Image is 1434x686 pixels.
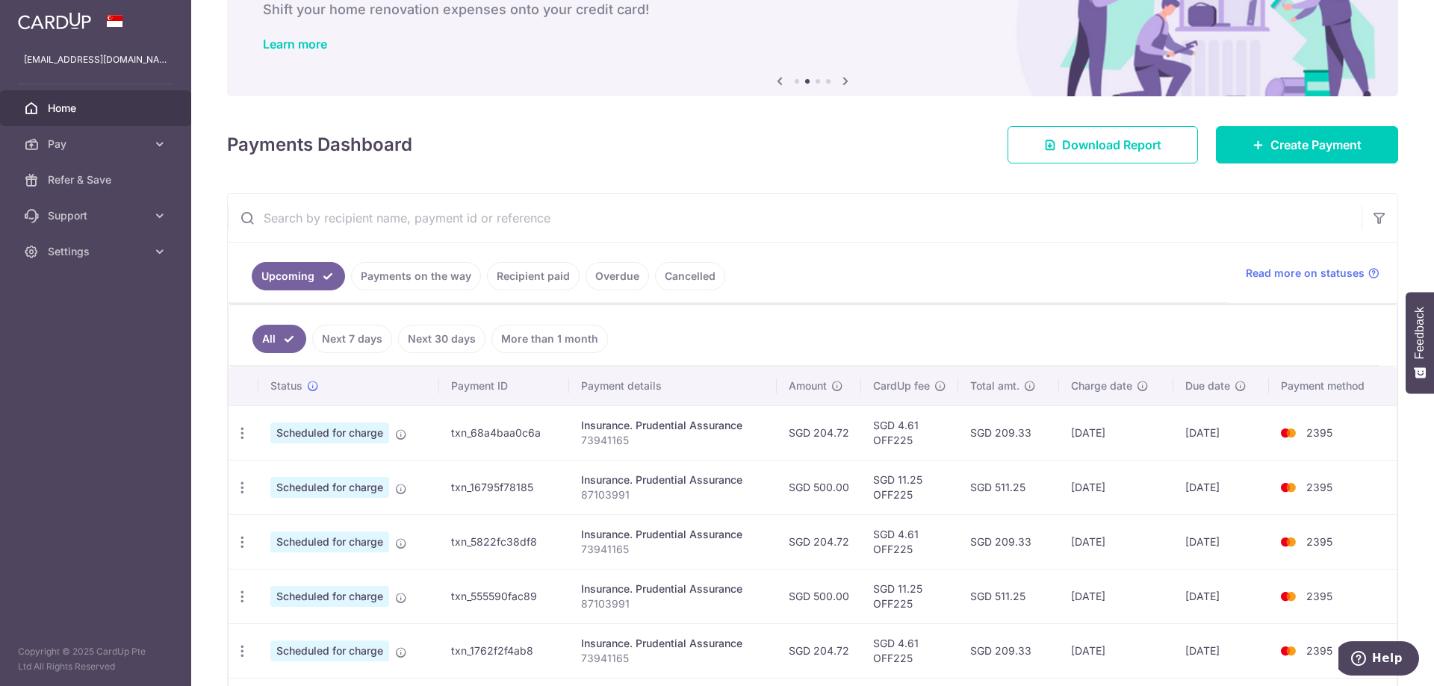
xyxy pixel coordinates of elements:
[263,1,1362,19] h6: Shift your home renovation expenses onto your credit card!
[958,460,1059,514] td: SGD 511.25
[18,12,91,30] img: CardUp
[581,542,766,557] p: 73941165
[48,244,146,259] span: Settings
[1216,126,1398,163] a: Create Payment
[958,623,1059,678] td: SGD 209.33
[1173,623,1269,678] td: [DATE]
[958,514,1059,569] td: SGD 209.33
[1062,136,1161,154] span: Download Report
[1306,590,1332,602] span: 2395
[581,418,766,433] div: Insurance. Prudential Assurance
[1406,292,1434,393] button: Feedback - Show survey
[491,325,608,353] a: More than 1 month
[1273,424,1303,442] img: Bank Card
[581,527,766,542] div: Insurance. Prudential Assurance
[439,460,569,514] td: txn_16795f78185
[252,325,306,353] a: All
[581,433,766,448] p: 73941165
[270,586,389,607] span: Scheduled for charge
[970,378,1019,393] span: Total amt.
[439,514,569,569] td: txn_5822fc38df8
[1059,623,1173,678] td: [DATE]
[1173,460,1269,514] td: [DATE]
[24,52,167,67] p: [EMAIL_ADDRESS][DOMAIN_NAME]
[581,596,766,611] p: 87103991
[1071,378,1132,393] span: Charge date
[227,131,412,158] h4: Payments Dashboard
[439,405,569,460] td: txn_68a4baa0c6a
[1306,481,1332,493] span: 2395
[873,378,930,393] span: CardUp fee
[861,460,958,514] td: SGD 11.25 OFF225
[439,623,569,678] td: txn_1762f2f4ab8
[1273,642,1303,660] img: Bank Card
[270,477,389,498] span: Scheduled for charge
[48,101,146,116] span: Home
[270,378,302,393] span: Status
[1269,367,1397,405] th: Payment method
[1173,569,1269,623] td: [DATE]
[777,460,861,514] td: SGD 500.00
[861,405,958,460] td: SGD 4.61 OFF225
[569,367,777,405] th: Payment details
[398,325,485,353] a: Next 30 days
[48,208,146,223] span: Support
[861,569,958,623] td: SGD 11.25 OFF225
[1059,569,1173,623] td: [DATE]
[1059,460,1173,514] td: [DATE]
[1413,307,1427,359] span: Feedback
[1273,533,1303,551] img: Bank Card
[1185,378,1230,393] span: Due date
[1173,405,1269,460] td: [DATE]
[439,569,569,623] td: txn_555590fac89
[1059,514,1173,569] td: [DATE]
[861,623,958,678] td: SGD 4.61 OFF225
[581,473,766,487] div: Insurance. Prudential Assurance
[1273,478,1303,496] img: Bank Card
[958,405,1059,460] td: SGD 209.33
[655,262,725,290] a: Cancelled
[789,378,827,393] span: Amount
[777,514,861,569] td: SGD 204.72
[1338,641,1419,679] iframe: Opens a widget where you can find more information
[1059,405,1173,460] td: [DATE]
[48,172,146,187] span: Refer & Save
[581,636,766,651] div: Insurance. Prudential Assurance
[351,262,481,290] a: Payments on the way
[48,137,146,152] span: Pay
[312,325,392,353] a: Next 7 days
[958,569,1059,623] td: SGD 511.25
[1173,514,1269,569] td: [DATE]
[581,581,766,596] div: Insurance. Prudential Assurance
[228,194,1362,242] input: Search by recipient name, payment id or reference
[252,262,345,290] a: Upcoming
[1008,126,1198,163] a: Download Report
[581,651,766,666] p: 73941165
[1246,266,1365,281] span: Read more on statuses
[861,514,958,569] td: SGD 4.61 OFF225
[1306,426,1332,439] span: 2395
[1306,644,1332,657] span: 2395
[1270,136,1362,154] span: Create Payment
[1273,587,1303,605] img: Bank Card
[270,422,389,443] span: Scheduled for charge
[1246,266,1379,281] a: Read more on statuses
[1306,535,1332,548] span: 2395
[777,405,861,460] td: SGD 204.72
[270,531,389,552] span: Scheduled for charge
[487,262,580,290] a: Recipient paid
[439,367,569,405] th: Payment ID
[777,569,861,623] td: SGD 500.00
[777,623,861,678] td: SGD 204.72
[586,262,649,290] a: Overdue
[581,487,766,502] p: 87103991
[270,640,389,661] span: Scheduled for charge
[263,37,327,52] a: Learn more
